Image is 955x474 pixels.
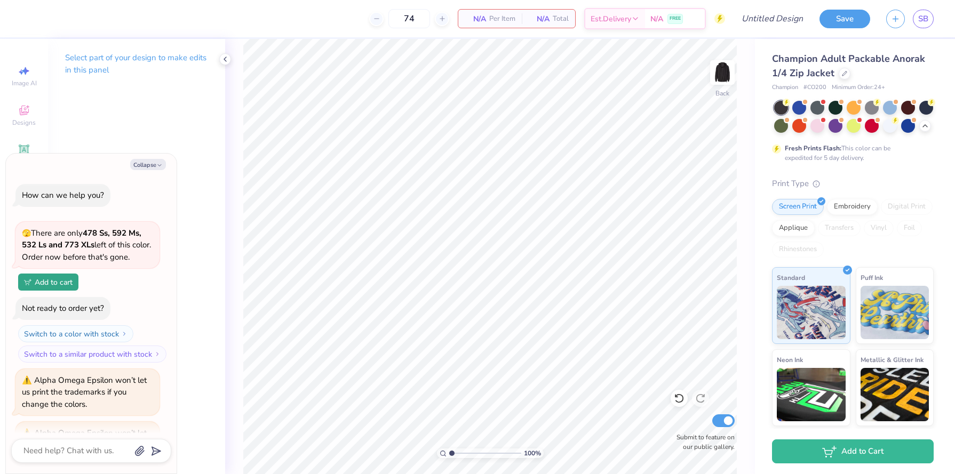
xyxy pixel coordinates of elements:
button: Switch to a color with stock [18,325,133,342]
span: # CO200 [803,83,826,92]
img: Standard [777,286,846,339]
div: Screen Print [772,199,824,215]
span: SB [918,13,928,25]
img: Switch to a similar product with stock [154,351,161,357]
span: Est. Delivery [591,13,631,25]
div: How can we help you? [22,190,104,200]
img: Metallic & Glitter Ink [861,368,929,421]
span: Standard [777,272,805,283]
span: 100 % [524,448,541,458]
div: Foil [897,220,922,236]
a: SB [913,10,934,28]
div: Alpha Omega Epsilon won’t let us print the trademarks if you change the colors. [22,375,147,409]
button: Switch to a similar product with stock [18,346,166,363]
span: N/A [528,13,550,25]
span: Designs [12,118,36,127]
div: Not ready to order yet? [22,303,104,314]
button: Add to Cart [772,439,934,463]
img: Back [712,62,733,83]
label: Submit to feature on our public gallery. [671,432,735,452]
img: Add to cart [24,279,31,285]
span: FREE [670,15,681,22]
span: N/A [465,13,486,25]
span: 🫣 [22,228,31,238]
div: Vinyl [864,220,894,236]
div: Print Type [772,178,934,190]
p: Select part of your design to make edits in this panel [65,52,208,76]
span: Image AI [12,79,37,87]
div: Transfers [818,220,861,236]
span: Neon Ink [777,354,803,365]
strong: Fresh Prints Flash: [785,144,841,152]
div: This color can be expedited for 5 day delivery. [785,143,916,163]
div: Rhinestones [772,242,824,258]
img: Neon Ink [777,368,846,421]
span: Metallic & Glitter Ink [861,354,924,365]
img: Puff Ink [861,286,929,339]
span: Champion Adult Packable Anorak 1/4 Zip Jacket [772,52,925,79]
div: Applique [772,220,815,236]
button: Save [819,10,870,28]
span: There are only left of this color. Order now before that's gone. [22,228,151,262]
div: Digital Print [881,199,933,215]
button: Add to cart [18,274,78,291]
input: – – [388,9,430,28]
span: Total [553,13,569,25]
img: Switch to a color with stock [121,331,128,337]
span: Per Item [489,13,515,25]
div: Back [715,89,729,98]
div: Alpha Omega Epsilon won’t let us print the trademarks if you change the colors. [22,428,147,462]
input: Untitled Design [733,8,811,29]
span: Puff Ink [861,272,883,283]
span: Champion [772,83,798,92]
div: Embroidery [827,199,878,215]
span: Minimum Order: 24 + [832,83,885,92]
span: N/A [650,13,663,25]
button: Collapse [130,159,166,170]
